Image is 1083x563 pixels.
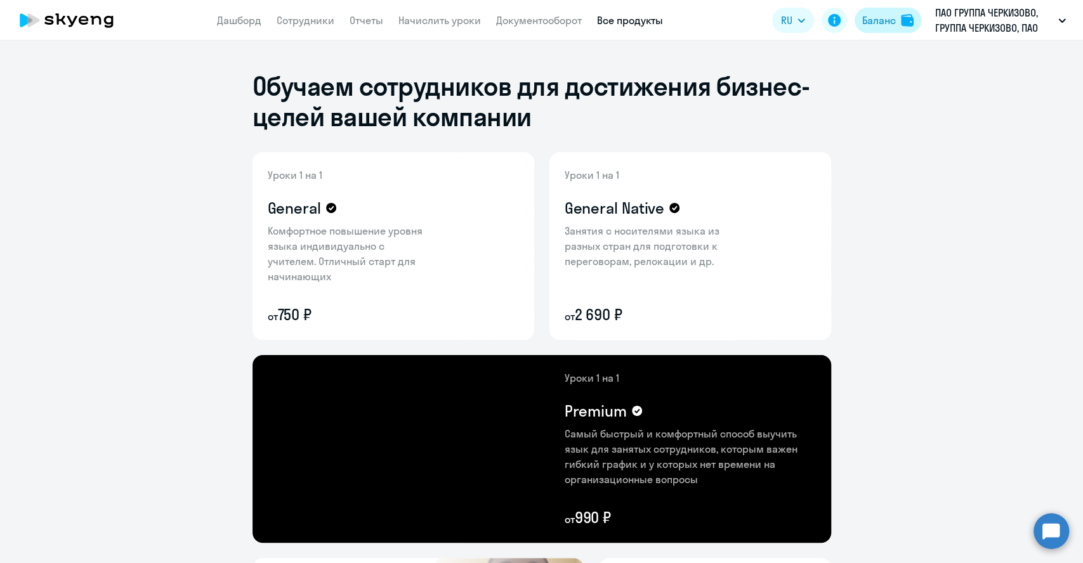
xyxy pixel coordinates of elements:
a: Сотрудники [277,14,334,27]
h1: Обучаем сотрудников для достижения бизнес-целей вашей компании [253,71,831,132]
p: 750 ₽ [268,304,433,325]
small: от [565,513,575,526]
p: Комфортное повышение уровня языка индивидуально с учителем. Отличный старт для начинающих [268,223,433,284]
img: general-native-content-bg.png [549,152,749,340]
p: ПАО ГРУППА ЧЕРКИЗОВО, ГРУППА ЧЕРКИЗОВО, ПАО [935,5,1053,36]
p: Уроки 1 на 1 [565,167,730,183]
img: premium-content-bg.png [388,355,831,543]
button: Балансbalance [855,8,921,33]
img: balance [901,14,914,27]
p: 2 690 ₽ [565,304,730,325]
h4: General [268,198,321,218]
p: Занятия с носителями языка из разных стран для подготовки к переговорам, релокации и др. [565,223,730,269]
small: от [565,310,575,323]
p: 990 ₽ [565,507,816,527]
small: от [268,310,278,323]
a: Документооборот [496,14,582,27]
a: Отчеты [350,14,383,27]
p: Самый быстрый и комфортный способ выучить язык для занятых сотрудников, которым важен гибкий граф... [565,426,816,487]
h4: Premium [565,401,627,421]
span: RU [781,13,792,28]
a: Начислить уроки [398,14,481,27]
a: Все продукты [597,14,663,27]
button: RU [772,8,814,33]
a: Дашборд [217,14,261,27]
div: Баланс [862,13,896,28]
p: Уроки 1 на 1 [565,370,816,385]
button: ПАО ГРУППА ЧЕРКИЗОВО, ГРУППА ЧЕРКИЗОВО, ПАО [929,5,1072,36]
h4: General Native [565,198,665,218]
p: Уроки 1 на 1 [268,167,433,183]
img: general-content-bg.png [253,152,443,340]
